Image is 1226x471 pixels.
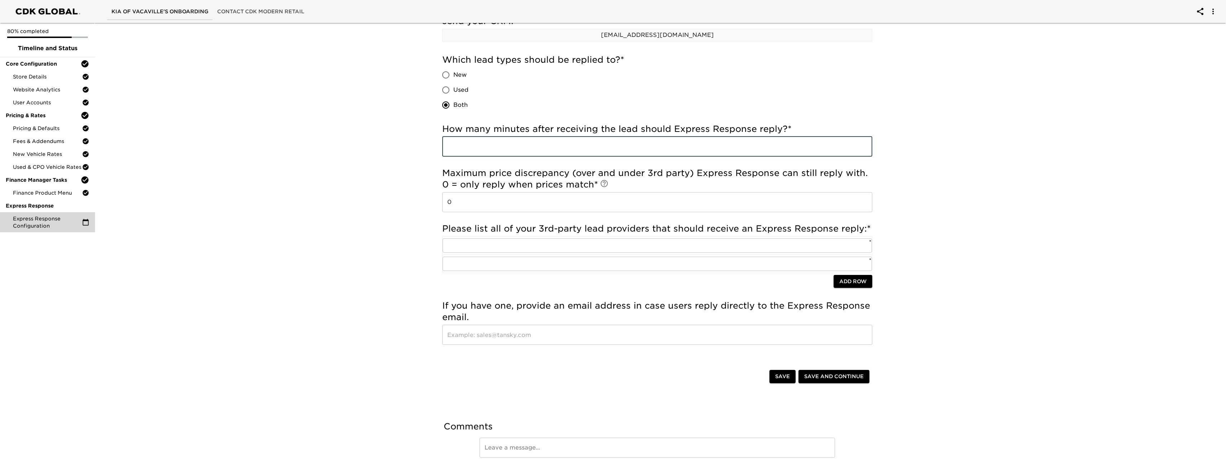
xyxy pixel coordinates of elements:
[453,86,468,94] span: Used
[6,44,89,53] span: Timeline and Status
[13,215,82,229] span: Express Response Configuration
[1204,3,1222,20] button: account of current user
[775,372,790,381] span: Save
[7,28,88,35] p: 80% completed
[442,300,872,323] h5: If you have one, provide an email address in case users reply directly to the Express Response em...
[834,275,872,288] button: Add Row
[6,176,81,184] span: Finance Manager Tasks
[13,86,82,93] span: Website Analytics
[442,167,872,190] h5: Maximum price discrepancy (over and under 3rd party) Express Response can still reply with. 0 = o...
[13,151,82,158] span: New Vehicle Rates
[453,101,468,109] span: Both
[804,372,864,381] span: Save and Continue
[13,189,82,196] span: Finance Product Menu
[13,73,82,80] span: Store Details
[769,370,796,383] button: Save
[442,54,872,66] h5: Which lead types should be replied to?
[444,421,871,432] h5: Comments
[13,125,82,132] span: Pricing & Defaults
[6,60,81,67] span: Core Configuration
[1192,3,1209,20] button: account of current user
[111,7,209,16] span: Kia of Vacaville's Onboarding
[6,112,81,119] span: Pricing & Rates
[798,370,869,383] button: Save and Continue
[442,325,872,345] input: Example: sales@tansky.com
[13,99,82,106] span: User Accounts
[217,7,304,16] span: Contact CDK Modern Retail
[453,71,467,79] span: New
[6,202,89,209] span: Express Response
[442,123,872,135] h5: How many minutes after receiving the lead should Express Response reply?
[442,223,872,234] h5: Please list all of your 3rd-party lead providers that should receive an Express Response reply:
[839,277,867,286] span: Add Row
[443,31,872,39] p: [EMAIL_ADDRESS][DOMAIN_NAME]
[13,163,82,171] span: Used & CPO Vehicle Rates
[13,138,82,145] span: Fees & Addendums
